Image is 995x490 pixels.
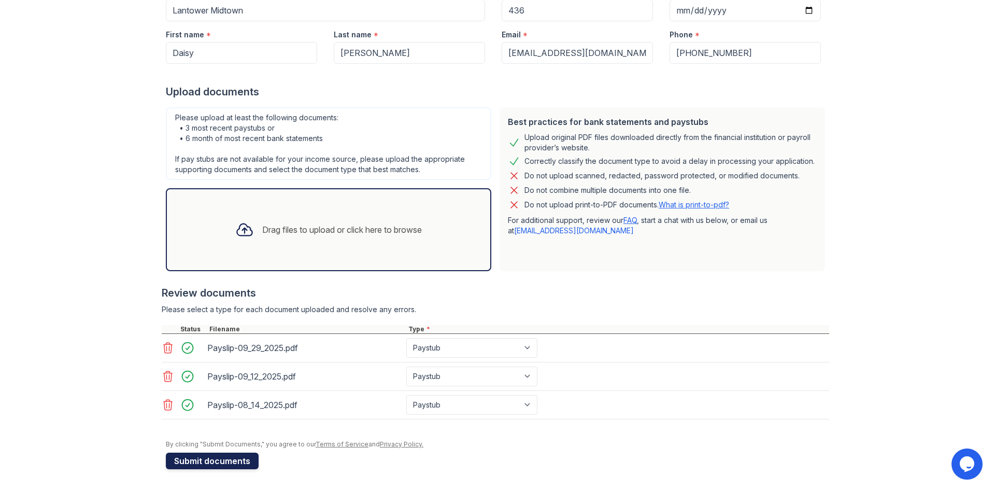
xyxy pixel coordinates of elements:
[162,304,829,315] div: Please select a type for each document uploaded and resolve any errors.
[316,440,368,448] a: Terms of Service
[508,116,817,128] div: Best practices for bank statements and paystubs
[166,85,829,99] div: Upload documents
[508,215,817,236] p: For additional support, review our , start a chat with us below, or email us at
[524,132,817,153] div: Upload original PDF files downloaded directly from the financial institution or payroll provider’...
[207,340,402,356] div: Payslip-09_29_2025.pdf
[623,216,637,225] a: FAQ
[380,440,423,448] a: Privacy Policy.
[524,170,800,182] div: Do not upload scanned, redacted, password protected, or modified documents.
[207,368,402,385] div: Payslip-09_12_2025.pdf
[524,200,729,210] p: Do not upload print-to-PDF documents.
[406,325,829,333] div: Type
[951,449,985,480] iframe: chat widget
[166,30,204,40] label: First name
[166,453,259,469] button: Submit documents
[262,223,422,236] div: Drag files to upload or click here to browse
[514,226,634,235] a: [EMAIL_ADDRESS][DOMAIN_NAME]
[166,107,491,180] div: Please upload at least the following documents: • 3 most recent paystubs or • 6 month of most rec...
[524,184,691,197] div: Do not combine multiple documents into one file.
[207,325,406,333] div: Filename
[659,200,729,209] a: What is print-to-pdf?
[162,286,829,300] div: Review documents
[502,30,521,40] label: Email
[334,30,372,40] label: Last name
[207,397,402,413] div: Payslip-08_14_2025.pdf
[670,30,693,40] label: Phone
[524,155,815,167] div: Correctly classify the document type to avoid a delay in processing your application.
[178,325,207,333] div: Status
[166,440,829,449] div: By clicking "Submit Documents," you agree to our and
